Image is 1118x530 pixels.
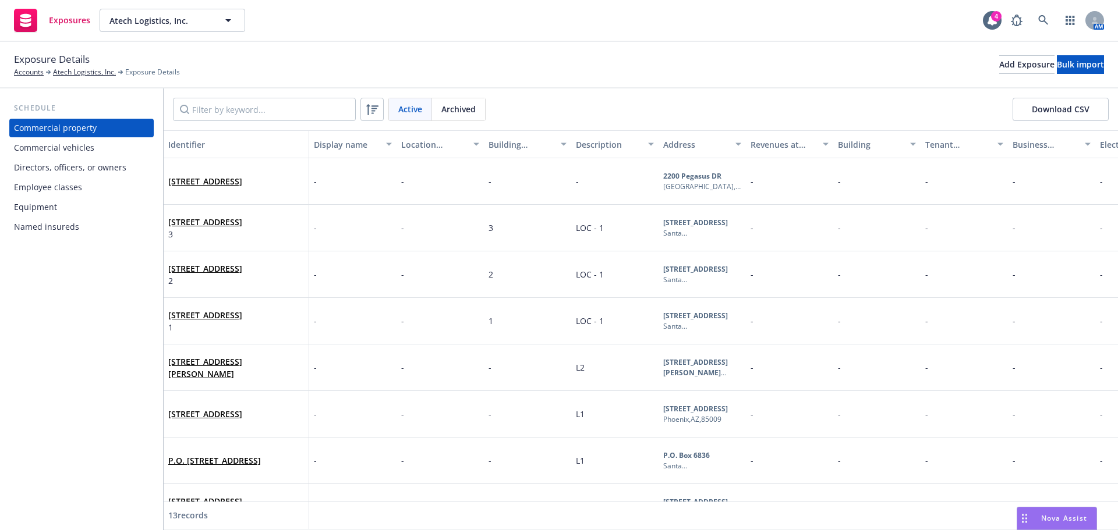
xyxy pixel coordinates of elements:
span: LOC - 1 [576,269,604,280]
span: - [1100,176,1103,187]
div: Commercial property [14,119,97,137]
span: [STREET_ADDRESS] [168,175,242,187]
span: - [751,176,753,187]
div: Tenant improvements [925,138,990,151]
button: Building number [484,130,571,158]
button: Location number [397,130,484,158]
button: Atech Logistics, Inc. [100,9,245,32]
span: - [751,269,753,280]
span: - [925,362,928,373]
div: 4 [991,10,1002,21]
button: Business personal property (BPP) [1008,130,1095,158]
span: 1 [168,321,242,333]
span: - [751,315,753,326]
span: Atech Logistics, Inc. [109,15,210,27]
span: - [401,315,404,326]
span: - [401,176,404,187]
span: - [489,455,491,466]
span: - [314,315,317,327]
a: [STREET_ADDRESS][PERSON_NAME] [168,356,242,379]
span: - [1013,315,1016,326]
a: Equipment [9,198,154,216]
div: Address [663,138,728,151]
div: Display name [314,138,379,151]
a: Commercial property [9,119,154,137]
span: - [1013,176,1016,187]
span: Exposure Details [14,52,90,67]
a: [STREET_ADDRESS][PERSON_NAME] [168,496,242,519]
div: Santa [PERSON_NAME] , CA , 95401 [663,228,741,239]
a: Exposures [9,4,95,37]
span: 2 [489,269,493,280]
div: Building [838,138,903,151]
a: Atech Logistics, Inc. [53,67,116,77]
a: Commercial vehicles [9,138,154,157]
span: L1 [576,455,585,466]
div: Description [576,138,641,151]
span: L2 [576,362,585,373]
span: - [314,454,317,467]
div: Commercial vehicles [14,138,94,157]
div: Named insureds [14,218,79,236]
span: L1 [576,408,585,419]
a: [STREET_ADDRESS] [168,216,242,227]
span: Exposures [49,16,90,25]
b: 2200 Pegasus DR [663,171,721,181]
div: Equipment [14,198,57,216]
span: [STREET_ADDRESS] [168,408,242,420]
span: - [1013,269,1016,280]
span: Active [398,103,422,115]
span: - [314,501,317,513]
span: - [1013,222,1016,233]
span: - [838,222,841,233]
button: Add Exposure [999,55,1055,74]
span: - [489,408,491,419]
span: - [1100,269,1103,280]
button: Download CSV [1013,98,1109,121]
a: Employee classes [9,178,154,197]
a: [STREET_ADDRESS] [168,176,242,187]
span: - [401,455,404,466]
span: [STREET_ADDRESS][PERSON_NAME] [168,495,304,520]
span: - [401,269,404,280]
button: Display name [309,130,397,158]
span: 2 [168,275,242,287]
b: [STREET_ADDRESS] [663,311,728,321]
span: - [1013,362,1016,373]
span: LOC - 1 [576,222,604,233]
b: [STREET_ADDRESS] [663,264,728,274]
b: [STREET_ADDRESS][PERSON_NAME] [663,497,728,517]
span: - [314,268,317,280]
div: Bulk import [1057,56,1104,73]
span: - [925,455,928,466]
span: LOC - 1 [576,315,604,326]
div: Building number [489,138,554,151]
div: Santa [PERSON_NAME] , CA , 95401 [663,275,741,285]
b: [STREET_ADDRESS][PERSON_NAME] [663,357,728,378]
button: Tenant improvements [921,130,1008,158]
span: - [489,362,491,373]
span: - [401,362,404,373]
span: P.O. [STREET_ADDRESS] [168,454,261,467]
button: Revenues at location [746,130,833,158]
span: [STREET_ADDRESS] [168,262,242,275]
span: - [1100,222,1103,233]
div: Santa [PERSON_NAME] , CA , 95406 [663,461,741,471]
span: - [838,315,841,326]
b: [STREET_ADDRESS] [663,404,728,414]
div: Revenues at location [751,138,816,151]
span: - [838,455,841,466]
button: Description [571,130,659,158]
span: - [1100,455,1103,466]
span: - [1013,408,1016,419]
span: Nova Assist [1041,513,1087,523]
button: Building [833,130,921,158]
button: Bulk import [1057,55,1104,74]
input: Filter by keyword... [173,98,356,121]
span: - [314,175,317,187]
span: - [838,362,841,373]
span: - [838,176,841,187]
span: - [314,361,317,374]
span: - [751,222,753,233]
